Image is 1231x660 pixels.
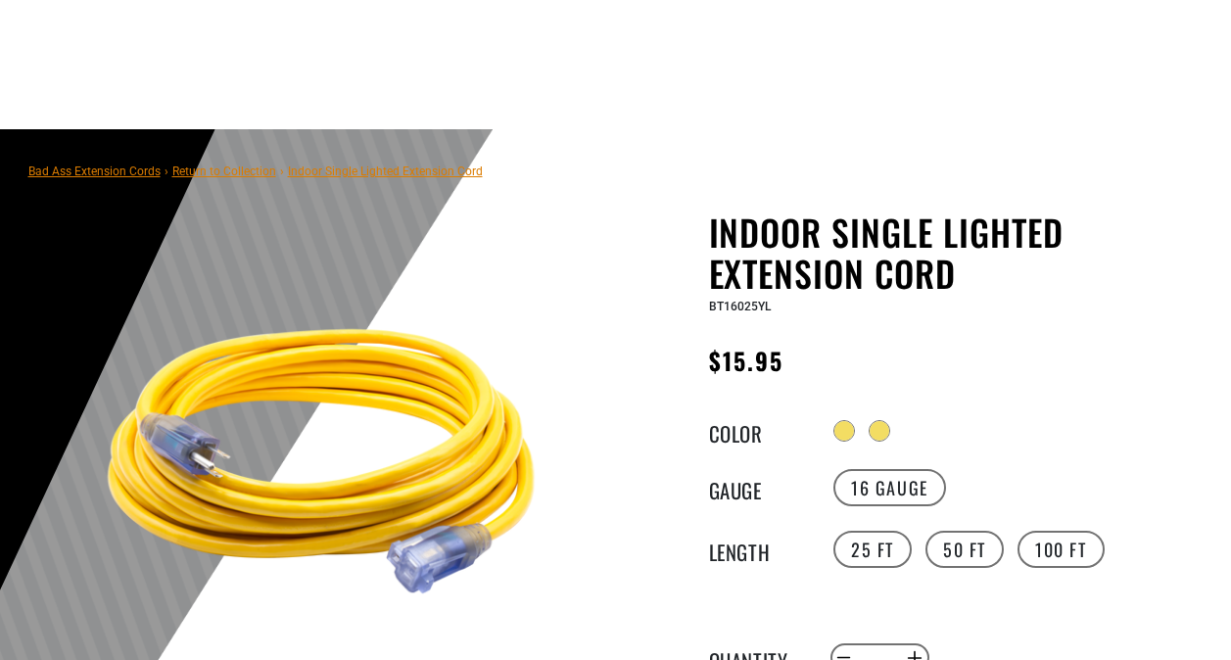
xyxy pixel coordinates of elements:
label: 100 FT [1018,531,1105,568]
span: $15.95 [709,343,783,378]
legend: Color [709,418,807,444]
legend: Length [709,537,807,562]
span: BT16025YL [709,300,771,313]
legend: Gauge [709,475,807,500]
label: 25 FT [833,531,912,568]
span: › [280,165,284,178]
span: Indoor Single Lighted Extension Cord [288,165,483,178]
h1: Indoor Single Lighted Extension Cord [709,212,1189,294]
a: Return to Collection [172,165,276,178]
span: › [165,165,168,178]
nav: breadcrumbs [28,159,483,182]
a: Bad Ass Extension Cords [28,165,161,178]
label: 16 Gauge [833,469,946,506]
label: 50 FT [925,531,1004,568]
